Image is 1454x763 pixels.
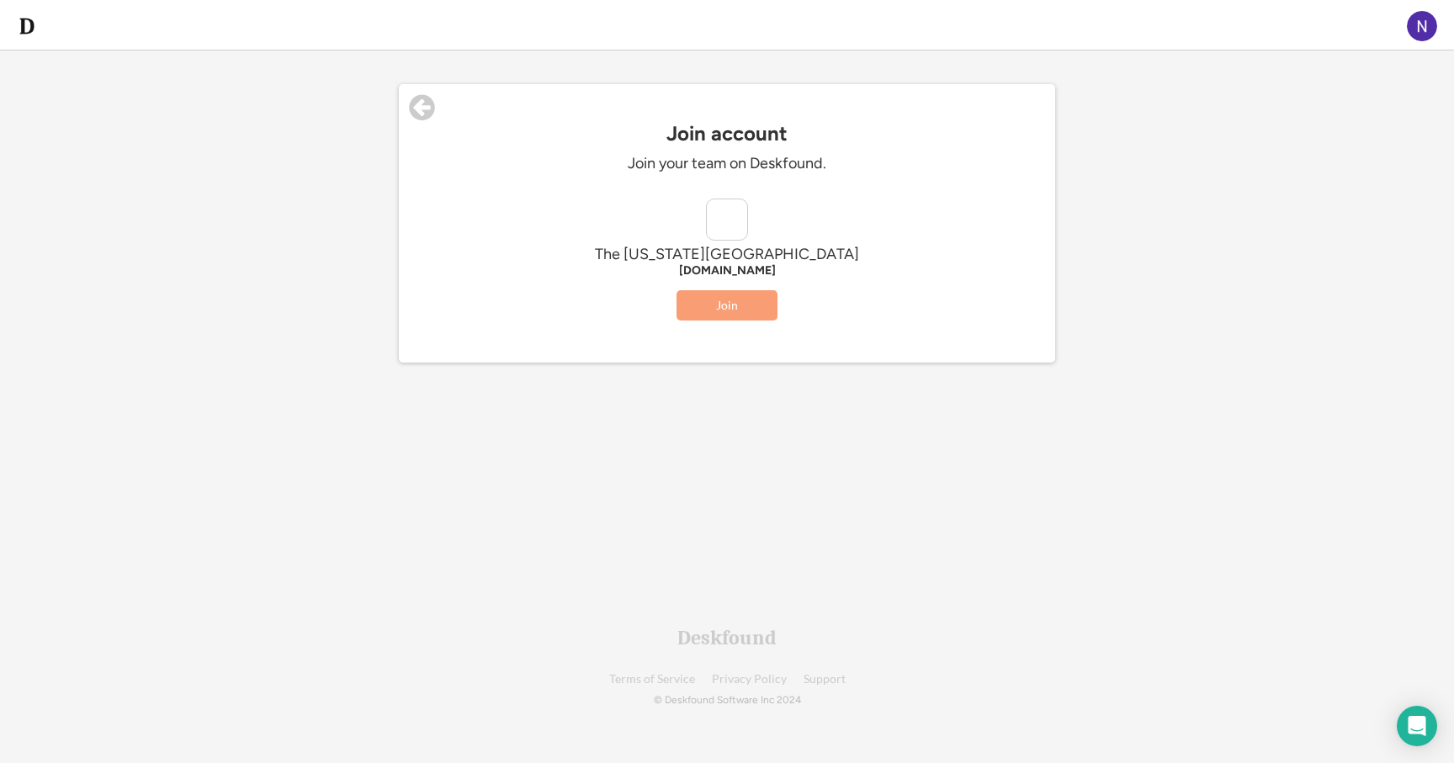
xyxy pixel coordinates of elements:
div: [DOMAIN_NAME] [475,264,979,278]
a: Privacy Policy [712,673,787,686]
button: Join [677,290,777,321]
img: yH5BAEAAAAALAAAAAABAAEAAAIBRAA7 [707,199,747,240]
img: ACg8ocINvX_eWJPOegc_3_Yr11z2Az3MK278TNO3tdRdkxpLyr_sKg=s96-c [1407,11,1437,41]
div: Deskfound [677,628,777,648]
div: Join your team on Deskfound. [475,154,979,173]
div: Join account [399,122,1055,146]
div: Open Intercom Messenger [1397,706,1437,746]
div: The [US_STATE][GEOGRAPHIC_DATA] [475,245,979,264]
a: Support [804,673,846,686]
img: d-whitebg.png [17,16,37,36]
a: Terms of Service [609,673,695,686]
